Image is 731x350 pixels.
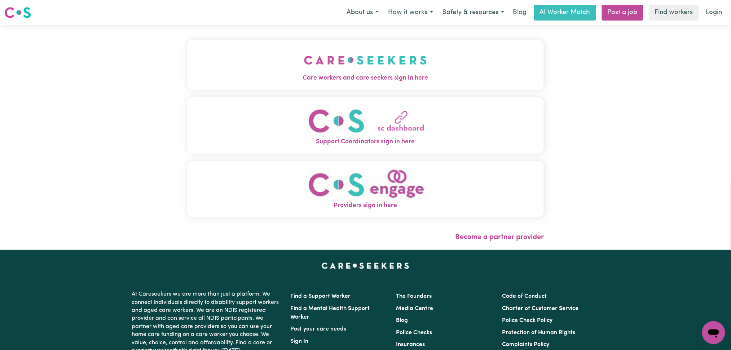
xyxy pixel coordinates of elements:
a: Post your care needs [291,326,347,332]
a: Police Check Policy [502,318,552,323]
button: Care workers and care seekers sign in here [187,40,544,90]
a: Blog [396,318,408,323]
a: Careseekers logo [4,4,31,21]
button: How it works [383,5,438,20]
a: Sign In [291,338,309,344]
a: AI Worker Match [534,5,596,21]
span: Providers sign in here [187,201,544,210]
button: About us [342,5,383,20]
a: Blog [509,5,531,21]
a: Become a partner provider [455,234,544,241]
span: Support Coordinators sign in here [187,137,544,147]
a: Find a Mental Health Support Worker [291,306,370,320]
a: Complaints Policy [502,342,549,347]
a: Media Centre [396,306,433,311]
a: Charter of Customer Service [502,306,578,311]
button: Providers sign in here [187,161,544,217]
a: Post a job [602,5,643,21]
a: Protection of Human Rights [502,330,575,336]
a: The Founders [396,293,432,299]
button: Safety & resources [438,5,509,20]
a: Code of Conduct [502,293,547,299]
a: Careseekers home page [322,263,409,269]
a: Login [702,5,727,21]
a: Insurances [396,342,425,347]
img: Careseekers logo [4,6,31,19]
a: Find workers [649,5,699,21]
a: Find a Support Worker [291,293,351,299]
span: Care workers and care seekers sign in here [187,73,544,83]
a: Police Checks [396,330,432,336]
iframe: Button to launch messaging window [702,321,725,344]
button: Support Coordinators sign in here [187,97,544,154]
